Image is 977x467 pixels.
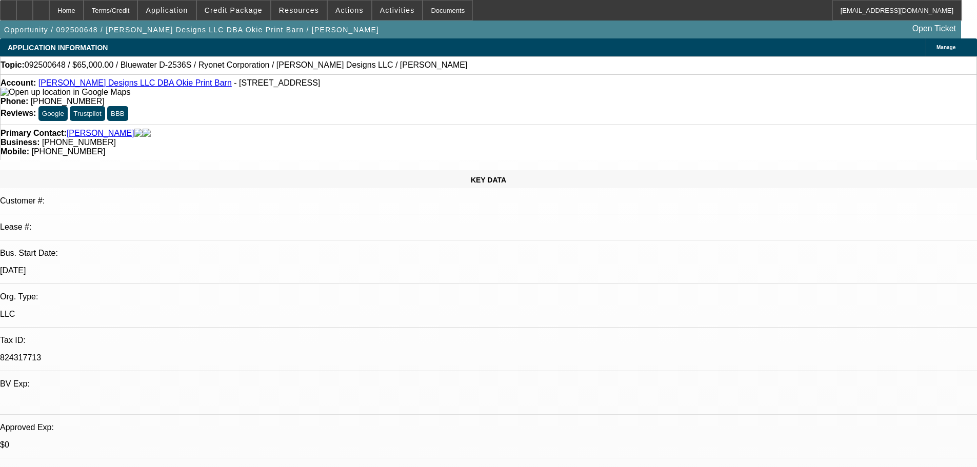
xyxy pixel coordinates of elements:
strong: Business: [1,138,39,147]
span: - [STREET_ADDRESS] [234,78,320,87]
button: Credit Package [197,1,270,20]
strong: Topic: [1,60,25,70]
strong: Account: [1,78,36,87]
span: 092500648 / $65,000.00 / Bluewater D-2536S / Ryonet Corporation / [PERSON_NAME] Designs LLC / [PE... [25,60,468,70]
strong: Primary Contact: [1,129,67,138]
span: [PHONE_NUMBER] [31,97,105,106]
strong: Phone: [1,97,28,106]
button: Actions [328,1,371,20]
button: Application [138,1,195,20]
span: [PHONE_NUMBER] [42,138,116,147]
span: Manage [936,45,955,50]
span: [PHONE_NUMBER] [31,147,105,156]
a: [PERSON_NAME] Designs LLC DBA Okie Print Barn [38,78,232,87]
button: Trustpilot [70,106,105,121]
span: Credit Package [205,6,263,14]
button: Activities [372,1,423,20]
button: BBB [107,106,128,121]
span: Application [146,6,188,14]
a: [PERSON_NAME] [67,129,134,138]
span: Activities [380,6,415,14]
strong: Mobile: [1,147,29,156]
span: Resources [279,6,319,14]
span: KEY DATA [471,176,506,184]
a: View Google Maps [1,88,130,96]
strong: Reviews: [1,109,36,117]
button: Resources [271,1,327,20]
span: Actions [335,6,364,14]
img: Open up location in Google Maps [1,88,130,97]
span: Opportunity / 092500648 / [PERSON_NAME] Designs LLC DBA Okie Print Barn / [PERSON_NAME] [4,26,379,34]
span: APPLICATION INFORMATION [8,44,108,52]
img: linkedin-icon.png [143,129,151,138]
img: facebook-icon.png [134,129,143,138]
a: Open Ticket [908,20,960,37]
button: Google [38,106,68,121]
